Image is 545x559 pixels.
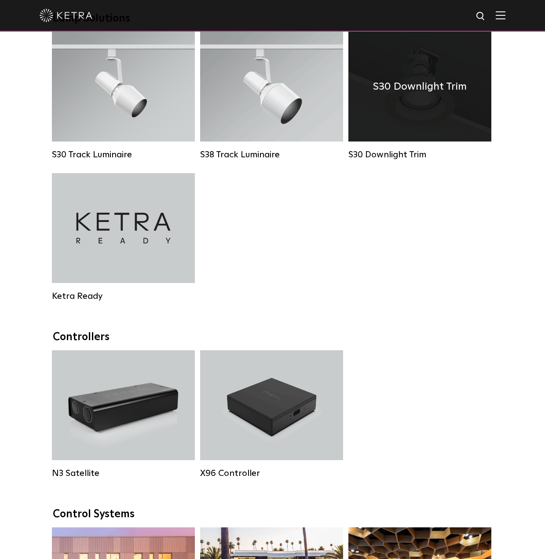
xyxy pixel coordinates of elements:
a: S30 Downlight Trim S30 Downlight Trim [348,32,491,160]
img: Hamburger%20Nav.svg [496,11,505,19]
div: X96 Controller [200,468,343,479]
div: N3 Satellite [52,468,195,479]
a: S30 Track Luminaire Lumen Output:1100Colors:White / BlackBeam Angles:15° / 25° / 40° / 60° / 90°W... [52,32,195,160]
div: Control Systems [53,508,493,521]
div: Ketra Ready [52,291,195,301]
a: S38 Track Luminaire Lumen Output:1100Colors:White / BlackBeam Angles:10° / 25° / 40° / 60°Wattage... [200,32,343,160]
div: S30 Track Luminaire [52,149,195,160]
div: S38 Track Luminaire [200,149,343,160]
h4: S30 Downlight Trim [373,78,467,95]
img: search icon [476,11,486,22]
a: N3 Satellite N3 Satellite [52,350,195,479]
div: Controllers [53,331,493,344]
img: ketra-logo-2019-white [40,9,92,22]
a: X96 Controller X96 Controller [200,350,343,479]
div: S30 Downlight Trim [348,149,491,160]
a: Ketra Ready Ketra Ready [52,173,195,301]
